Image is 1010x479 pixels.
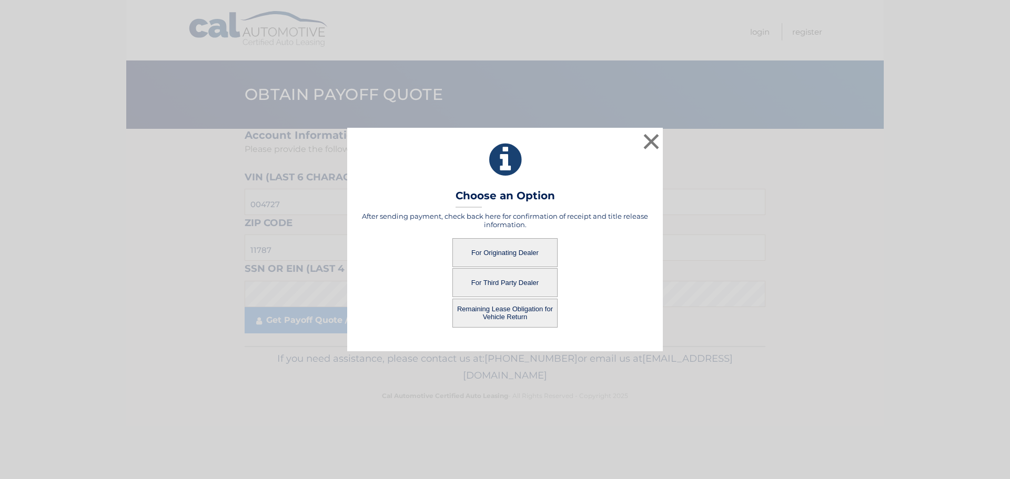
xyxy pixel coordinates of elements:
button: For Third Party Dealer [452,268,558,297]
h3: Choose an Option [456,189,555,208]
h5: After sending payment, check back here for confirmation of receipt and title release information. [360,212,650,229]
button: For Originating Dealer [452,238,558,267]
button: Remaining Lease Obligation for Vehicle Return [452,299,558,328]
button: × [641,131,662,152]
